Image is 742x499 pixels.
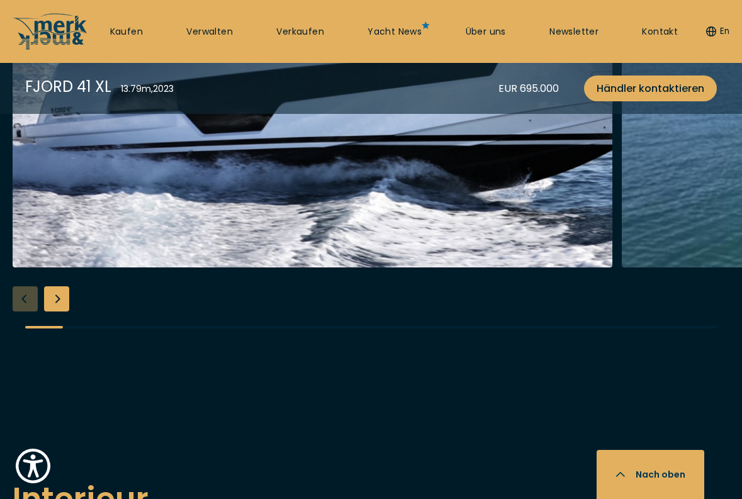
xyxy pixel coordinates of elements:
button: Show Accessibility Preferences [13,446,53,486]
div: Next slide [44,286,69,311]
span: Händler kontaktieren [597,81,704,96]
a: Über uns [466,26,506,38]
button: En [706,25,729,38]
a: Verkaufen [276,26,324,38]
a: Newsletter [549,26,599,38]
a: Händler kontaktieren [584,76,717,101]
a: Kaufen [110,26,143,38]
div: 13.79 m , 2023 [121,82,174,96]
a: Yacht News [368,26,422,38]
a: Verwalten [186,26,233,38]
div: FJORD 41 XL [25,76,111,98]
div: EUR 695.000 [498,81,559,96]
button: Nach oben [597,450,704,499]
a: Kontakt [642,26,678,38]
